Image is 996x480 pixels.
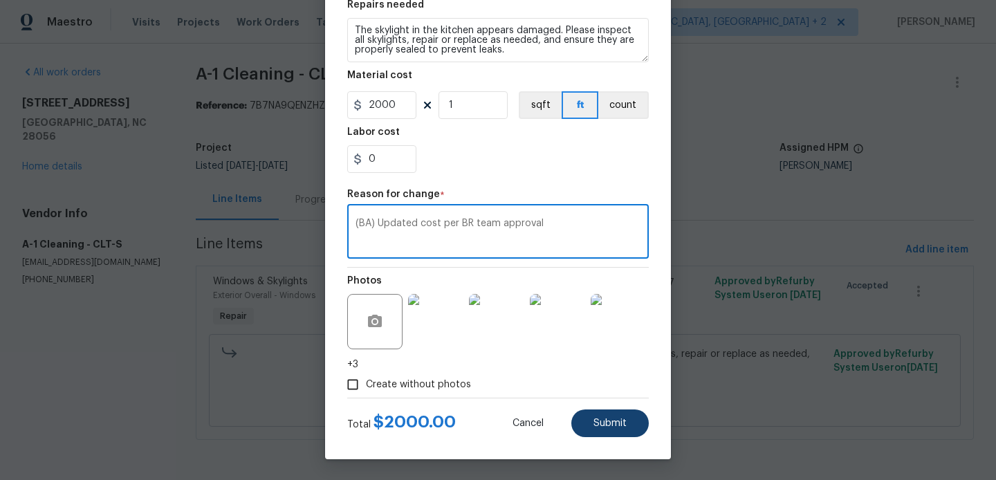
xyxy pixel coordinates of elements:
[347,190,440,199] h5: Reason for change
[562,91,598,119] button: ft
[347,127,400,137] h5: Labor cost
[366,378,471,392] span: Create without photos
[356,219,640,248] textarea: (BA) Updated cost per BR team approval
[598,91,649,119] button: count
[347,358,358,371] span: +3
[347,276,382,286] h5: Photos
[347,415,456,432] div: Total
[519,91,562,119] button: sqft
[347,71,412,80] h5: Material cost
[513,418,544,429] span: Cancel
[571,409,649,437] button: Submit
[373,414,456,430] span: $ 2000.00
[593,418,627,429] span: Submit
[490,409,566,437] button: Cancel
[347,18,649,62] textarea: The skylight in the kitchen appears damaged. Please inspect all skylights, repair or replace as n...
